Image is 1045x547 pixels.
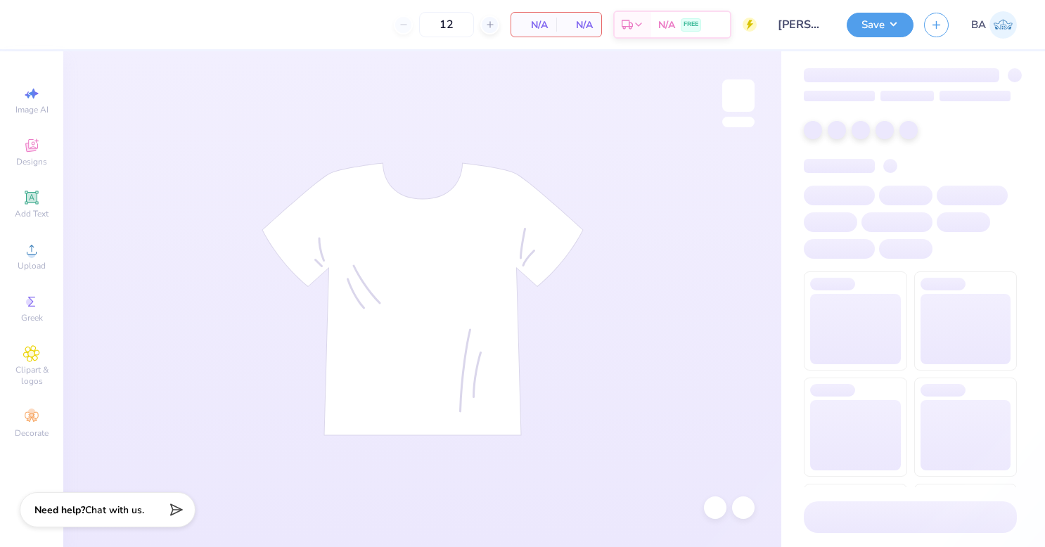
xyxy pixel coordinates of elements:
span: Greek [21,312,43,323]
span: Add Text [15,208,49,219]
span: Clipart & logos [7,364,56,387]
img: tee-skeleton.svg [262,162,584,436]
a: BA [971,11,1017,39]
button: Save [847,13,913,37]
span: N/A [565,18,593,32]
input: Untitled Design [767,11,836,39]
span: Upload [18,260,46,271]
span: Chat with us. [85,503,144,517]
strong: Need help? [34,503,85,517]
span: N/A [658,18,675,32]
span: Designs [16,156,47,167]
span: Decorate [15,427,49,439]
span: Image AI [15,104,49,115]
span: N/A [520,18,548,32]
img: Beth Anne Fox [989,11,1017,39]
input: – – [419,12,474,37]
span: FREE [684,20,698,30]
span: BA [971,17,986,33]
